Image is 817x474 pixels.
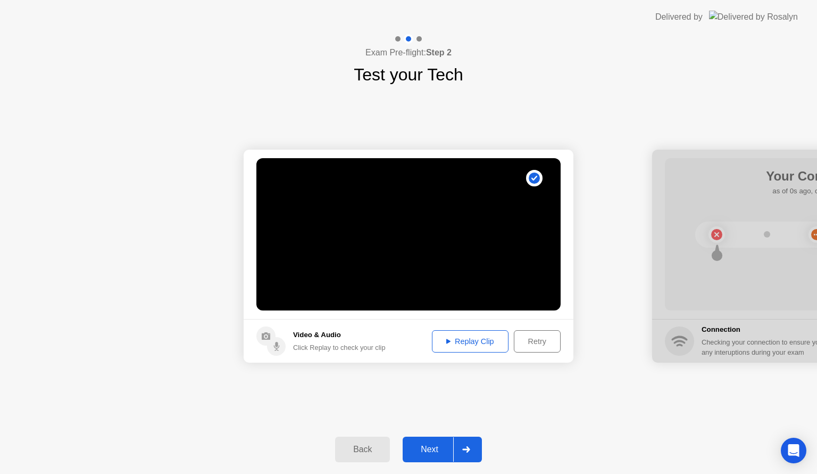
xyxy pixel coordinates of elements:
[426,48,452,57] b: Step 2
[365,46,452,59] h4: Exam Pre-flight:
[403,437,482,462] button: Next
[436,337,505,346] div: Replay Clip
[518,337,557,346] div: Retry
[781,438,806,463] div: Open Intercom Messenger
[335,437,390,462] button: Back
[709,11,798,23] img: Delivered by Rosalyn
[293,330,386,340] h5: Video & Audio
[406,445,453,454] div: Next
[432,330,508,353] button: Replay Clip
[514,330,561,353] button: Retry
[293,342,386,353] div: Click Replay to check your clip
[655,11,703,23] div: Delivered by
[338,445,387,454] div: Back
[354,62,463,87] h1: Test your Tech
